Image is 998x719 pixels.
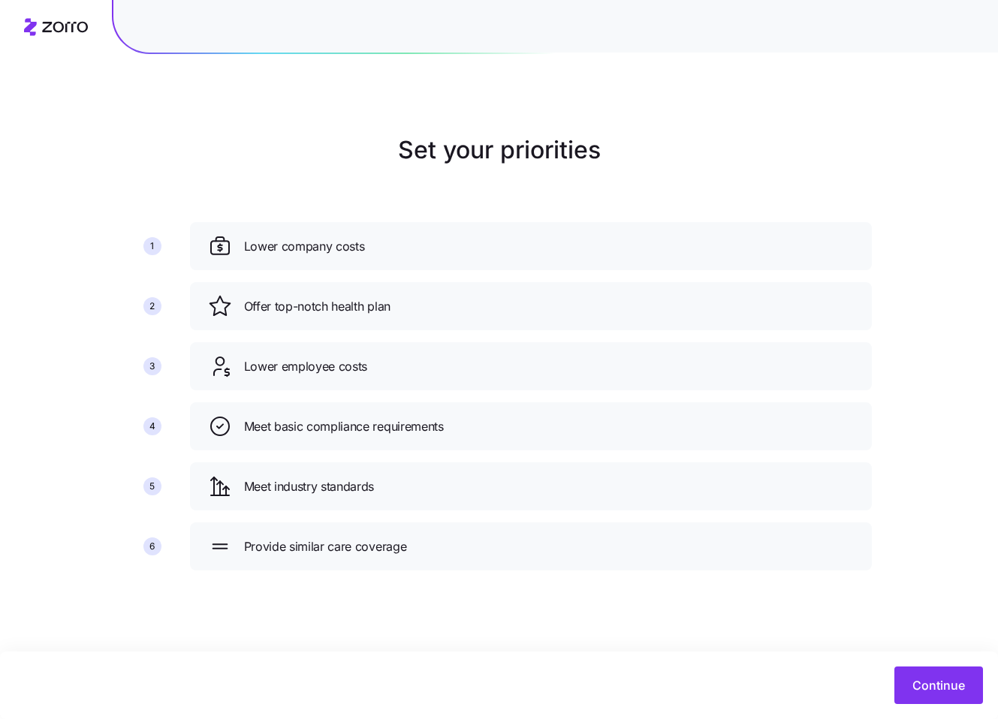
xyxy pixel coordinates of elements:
span: Provide similar care coverage [244,537,407,556]
div: Lower employee costs [190,342,872,390]
span: Meet industry standards [244,477,375,496]
div: 6 [143,537,161,555]
div: 4 [143,417,161,435]
div: 5 [143,477,161,495]
span: Continue [912,676,965,694]
div: Offer top-notch health plan [190,282,872,330]
div: Provide similar care coverage [190,522,872,570]
div: 1 [143,237,161,255]
div: Lower company costs [190,222,872,270]
button: Continue [894,666,983,704]
span: Meet basic compliance requirements [244,417,444,436]
div: Meet basic compliance requirements [190,402,872,450]
span: Offer top-notch health plan [244,297,390,316]
div: Meet industry standards [190,462,872,510]
h1: Set your priorities [127,132,872,168]
span: Lower employee costs [244,357,368,376]
div: 2 [143,297,161,315]
span: Lower company costs [244,237,365,256]
div: 3 [143,357,161,375]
